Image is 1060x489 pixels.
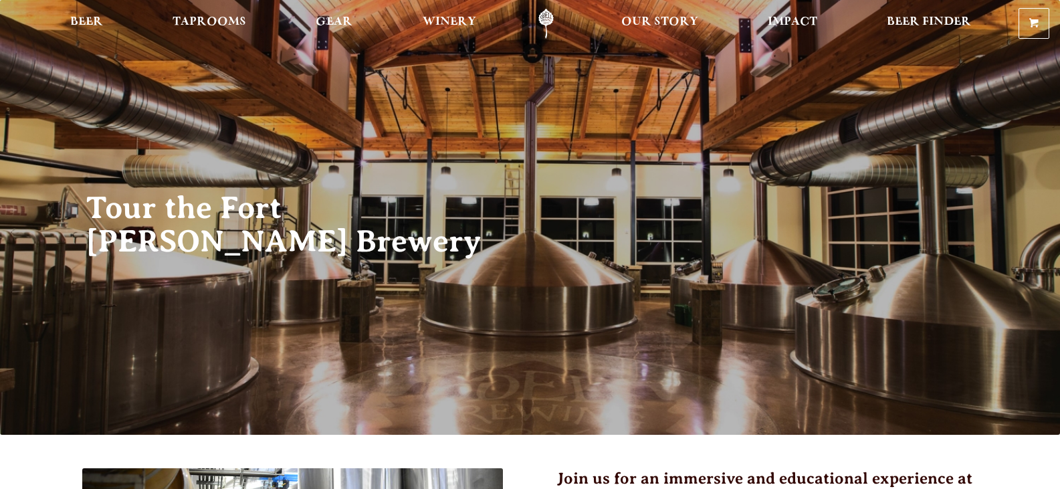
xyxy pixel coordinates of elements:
span: Winery [423,17,476,27]
h2: Tour the Fort [PERSON_NAME] Brewery [86,191,504,258]
span: Beer [70,17,103,27]
span: Our Story [621,17,698,27]
a: Taprooms [164,9,255,39]
a: Winery [414,9,485,39]
a: Our Story [613,9,707,39]
span: Taprooms [173,17,246,27]
a: Impact [759,9,826,39]
a: Beer Finder [878,9,980,39]
span: Gear [316,17,352,27]
a: Beer [62,9,112,39]
a: Odell Home [521,9,571,39]
span: Beer Finder [887,17,971,27]
span: Impact [768,17,817,27]
a: Gear [307,9,361,39]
